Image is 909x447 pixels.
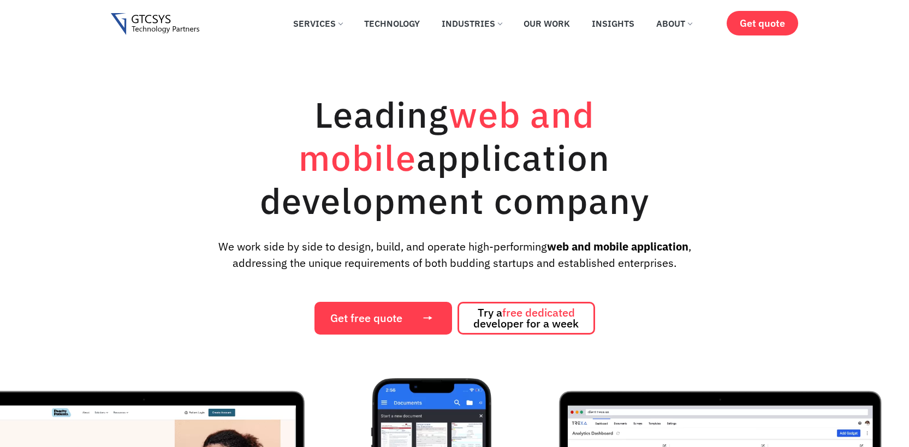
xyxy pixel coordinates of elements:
[209,93,700,222] h1: Leading application development company
[299,91,595,181] span: web and mobile
[584,11,643,35] a: Insights
[515,11,578,35] a: Our Work
[547,239,688,254] strong: web and mobile application
[111,13,200,35] img: Gtcsys logo
[648,11,700,35] a: About
[314,302,452,335] a: Get free quote
[356,11,428,35] a: Technology
[200,239,709,271] p: We work side by side to design, build, and operate high-performing , addressing the unique requir...
[727,11,798,35] a: Get quote
[458,302,595,335] a: Try afree dedicated developer for a week
[285,11,350,35] a: Services
[740,17,785,29] span: Get quote
[433,11,510,35] a: Industries
[330,313,402,324] span: Get free quote
[502,305,575,320] span: free dedicated
[473,307,579,329] span: Try a developer for a week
